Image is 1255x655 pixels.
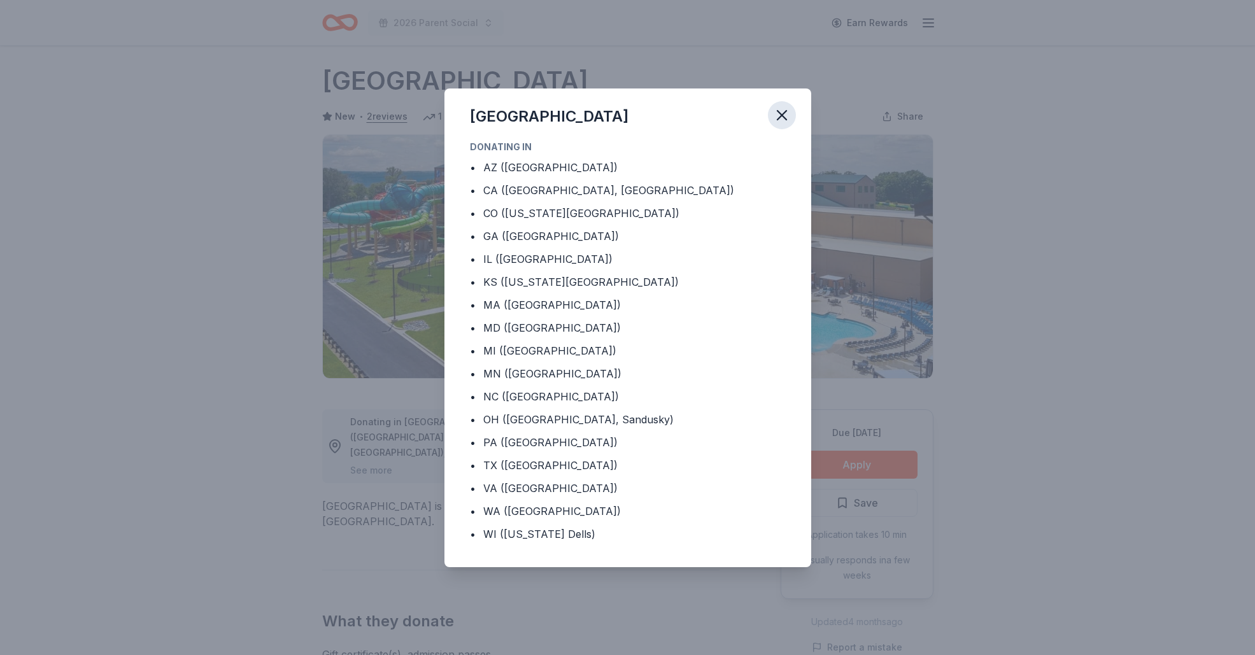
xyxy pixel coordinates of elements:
div: PA ([GEOGRAPHIC_DATA]) [483,435,618,450]
div: • [470,504,476,519]
div: TX ([GEOGRAPHIC_DATA]) [483,458,618,473]
div: • [470,526,476,542]
div: MN ([GEOGRAPHIC_DATA]) [483,366,621,381]
div: • [470,206,476,221]
div: MI ([GEOGRAPHIC_DATA]) [483,343,616,358]
div: • [470,251,476,267]
div: • [470,320,476,335]
div: • [470,458,476,473]
div: • [470,389,476,404]
div: KS ([US_STATE][GEOGRAPHIC_DATA]) [483,274,679,290]
div: OH ([GEOGRAPHIC_DATA], Sandusky) [483,412,674,427]
div: WI ([US_STATE] Dells) [483,526,595,542]
div: • [470,412,476,427]
div: • [470,435,476,450]
div: • [470,297,476,313]
div: • [470,160,476,175]
div: [GEOGRAPHIC_DATA] [470,106,628,127]
div: • [470,229,476,244]
div: IL ([GEOGRAPHIC_DATA]) [483,251,613,267]
div: GA ([GEOGRAPHIC_DATA]) [483,229,619,244]
div: CA ([GEOGRAPHIC_DATA], [GEOGRAPHIC_DATA]) [483,183,734,198]
div: • [470,481,476,496]
div: • [470,274,476,290]
div: NC ([GEOGRAPHIC_DATA]) [483,389,619,404]
div: CO ([US_STATE][GEOGRAPHIC_DATA]) [483,206,679,221]
div: VA ([GEOGRAPHIC_DATA]) [483,481,618,496]
div: MA ([GEOGRAPHIC_DATA]) [483,297,621,313]
div: WA ([GEOGRAPHIC_DATA]) [483,504,621,519]
div: • [470,183,476,198]
div: Donating in [470,139,786,155]
div: • [470,366,476,381]
div: AZ ([GEOGRAPHIC_DATA]) [483,160,618,175]
div: MD ([GEOGRAPHIC_DATA]) [483,320,621,335]
div: • [470,343,476,358]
